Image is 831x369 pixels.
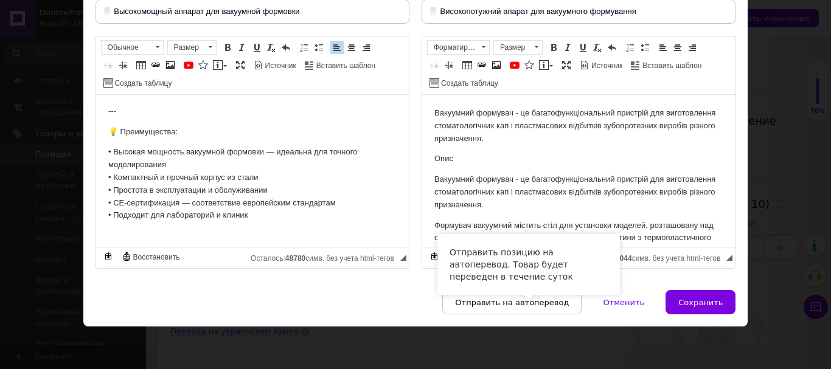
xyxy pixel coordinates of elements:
[12,66,430,91] p: Вакуумный формирователь - это многофункциональное устройство для изготовления стоматологических к...
[211,58,229,72] a: Вставить сообщение
[560,58,573,72] a: Развернуть
[638,41,652,54] a: Вставить / удалить маркированный список
[576,41,589,54] a: Подчеркнутый (Ctrl+U)
[182,58,195,72] a: Добавить видео с YouTube
[251,251,400,263] div: Подсчет символов
[603,298,644,307] span: Отменить
[113,78,172,89] span: Создать таблицу
[686,41,699,54] a: По правому краю
[455,298,569,307] span: Отправить на автоперевод
[428,41,478,54] span: Форматирование
[250,41,263,54] a: Подчеркнутый (Ctrl+U)
[96,95,409,247] iframe: Визуальный текстовый редактор, 6481A49D-2C0C-4B37-9B28-8C80737D9D67
[442,290,582,314] button: Отправить на автоперевод
[167,40,217,55] a: Размер
[12,99,430,162] p: Формирователь вакуумный содержит стол для установки моделей, расположенную над столом зажимную ра...
[315,61,375,71] span: Вставить шаблон
[589,61,622,71] span: Источник
[590,290,657,314] button: Отменить
[428,76,500,89] a: Создать таблицу
[678,298,723,307] span: Сохранить
[427,40,490,55] a: Форматирование
[312,41,325,54] a: Вставить / удалить маркированный список
[475,58,489,72] a: Вставить/Редактировать ссылку (Ctrl+L)
[461,58,474,72] a: Таблица
[422,95,735,247] iframe: Визуальный текстовый редактор, F686538F-5D9B-406A-9B2B-679712BF7C50
[428,58,441,72] a: Уменьшить отступ
[508,58,521,72] a: Добавить видео с YouTube
[102,250,115,263] a: Сделать резервную копию сейчас
[101,40,164,55] a: Обычное
[12,78,301,116] p: Вакуумний формувач - це багатофункціональний пристрій для виготовлення стоматологічних кап і плас...
[279,41,293,54] a: Отменить (Ctrl+Z)
[726,255,732,261] span: Перетащите для изменения размера
[12,46,430,58] p: Описание
[656,41,670,54] a: По левому краю
[537,58,555,72] a: Вставить сообщение
[120,250,182,263] a: Восстановить
[523,58,536,72] a: Вставить иконку
[303,58,377,72] a: Вставить шаблон
[221,41,234,54] a: Полужирный (Ctrl+B)
[234,58,247,72] a: Развернуть
[12,51,301,140] p: • Высокая мощность вакуумной формовки — идеальна для точного моделирования • Компактный и прочный...
[149,58,162,72] a: Вставить/Редактировать ссылку (Ctrl+L)
[624,41,637,54] a: Вставить / удалить нумерованный список
[12,58,301,71] p: Опис
[265,41,278,54] a: Убрать форматирование
[102,58,115,72] a: Уменьшить отступ
[235,41,249,54] a: Курсив (Ctrl+I)
[285,254,305,263] span: 48780
[611,254,631,263] span: 48044
[547,41,560,54] a: Полужирный (Ctrl+B)
[578,58,624,72] a: Источник
[605,41,619,54] a: Отменить (Ctrl+Z)
[629,58,703,72] a: Вставить шаблон
[252,58,298,72] a: Источник
[134,58,148,72] a: Таблица
[263,61,296,71] span: Источник
[102,41,151,54] span: Обычное
[428,250,441,263] a: Сделать резервную копию сейчас
[400,255,406,261] span: Перетащите для изменения размера
[442,58,456,72] a: Увеличить отступ
[102,76,174,89] a: Создать таблицу
[591,41,604,54] a: Убрать форматирование
[641,61,701,71] span: Вставить шаблон
[12,125,301,201] p: Формувач вакуумний містить стіл для установки моделей, розташовану над столом затискну рамку для ...
[437,234,620,295] div: Отправить позицию на автоперевод. Товар будет переведен в течение суток
[297,41,311,54] a: Вставить / удалить нумерованный список
[562,41,575,54] a: Курсив (Ctrl+I)
[671,41,684,54] a: По центру
[360,41,373,54] a: По правому краю
[330,41,344,54] a: По левому краю
[490,58,503,72] a: Изображение
[493,40,543,55] a: Размер
[345,41,358,54] a: По центру
[577,251,726,263] div: Подсчет символов
[666,290,735,314] button: Сохранить
[168,41,204,54] span: Размер
[439,78,498,89] span: Создать таблицу
[12,12,301,50] p: Вакуумний формувач - це багатофункціональний пристрій для виготовлення стоматологічних кап і плас...
[116,58,130,72] a: Увеличить отступ
[196,58,210,72] a: Вставить иконку
[494,41,530,54] span: Размер
[12,12,430,38] p: Вакуумный формирователь - это многофункциональное устройство для изготовления стоматологических к...
[164,58,177,72] a: Изображение
[12,31,301,44] p: 💡 Преимущества:
[131,252,180,263] span: Восстановить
